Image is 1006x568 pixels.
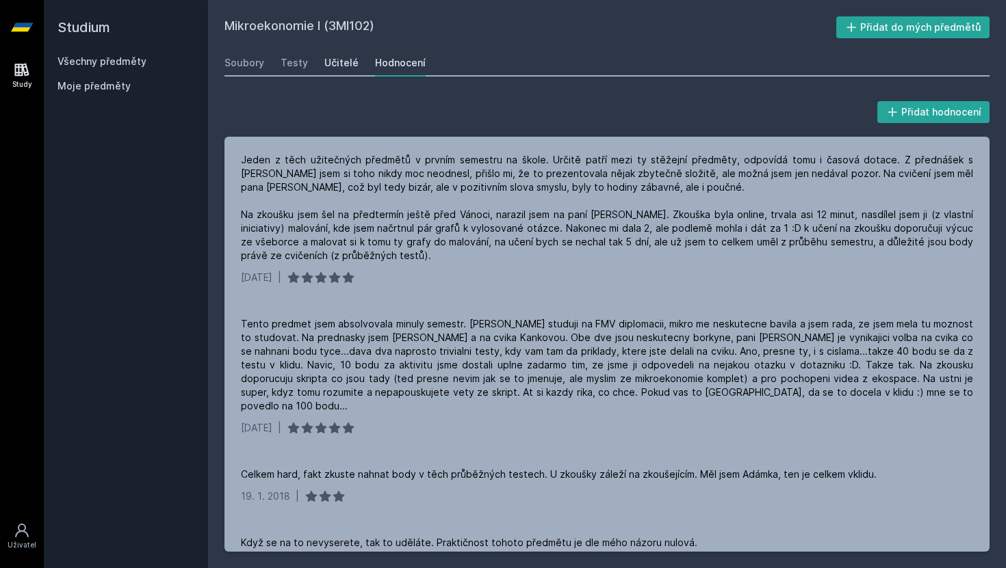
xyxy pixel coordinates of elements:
[296,489,299,503] div: |
[278,421,281,435] div: |
[241,421,272,435] div: [DATE]
[12,79,32,90] div: Study
[3,55,41,96] a: Study
[224,56,264,70] div: Soubory
[241,468,877,481] div: Celkem hard, fakt zkuste nahnat body v těch průběžných testech. U zkoušky záleží na zkoušejícím. ...
[57,55,146,67] a: Všechny předměty
[375,49,426,77] a: Hodnocení
[278,271,281,284] div: |
[877,101,990,123] button: Přidat hodnocení
[281,56,308,70] div: Testy
[3,515,41,557] a: Uživatel
[324,49,359,77] a: Učitelé
[241,317,973,413] div: Tento predmet jsem absolvovala minuly semestr. [PERSON_NAME] studuji na FMV diplomacii, mikro me ...
[241,536,697,550] div: Když se na to nevyserete, tak to uděláte. Praktičnost tohoto předmětu je dle mého názoru nulová.
[8,540,36,550] div: Uživatel
[375,56,426,70] div: Hodnocení
[57,79,131,93] span: Moje předměty
[241,271,272,284] div: [DATE]
[324,56,359,70] div: Učitelé
[836,16,990,38] button: Přidat do mých předmětů
[241,489,290,503] div: 19. 1. 2018
[241,153,973,262] div: Jeden z těch užitečných předmětů v prvním semestru na škole. Určitě patří mezi ty stěžejní předmě...
[224,16,836,38] h2: Mikroekonomie I (3MI102)
[224,49,264,77] a: Soubory
[281,49,308,77] a: Testy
